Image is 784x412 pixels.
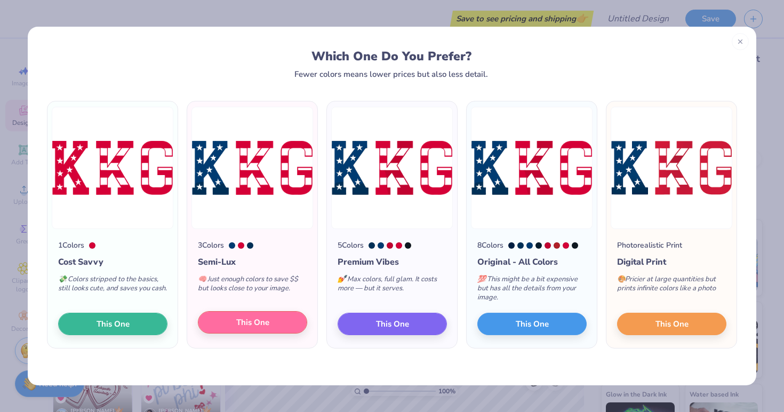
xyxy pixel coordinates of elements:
[516,318,549,330] span: This One
[545,242,551,249] div: 200 C
[517,242,524,249] div: 540 C
[477,274,486,284] span: 💯
[294,70,488,78] div: Fewer colors means lower prices but also less detail.
[89,242,95,249] div: 206 C
[369,242,375,249] div: 540 C
[376,318,409,330] span: This One
[617,313,726,335] button: This One
[655,318,689,330] span: This One
[572,242,578,249] div: Black 6 C
[477,256,587,268] div: Original - All Colors
[198,274,206,284] span: 🧠
[508,242,515,249] div: 282 C
[331,107,453,229] img: 5 color option
[477,240,503,251] div: 8 Colors
[617,274,626,284] span: 🎨
[57,49,726,64] div: Which One Do You Prefer?
[617,256,726,268] div: Digital Print
[58,313,167,335] button: This One
[198,311,307,334] button: This One
[229,242,235,249] div: 541 C
[477,268,587,313] div: This might be a bit expensive but has all the details from your image.
[52,107,173,229] img: 1 color option
[236,316,269,329] span: This One
[58,240,84,251] div: 1 Colors
[471,107,593,229] img: 8 color option
[526,242,533,249] div: 541 C
[191,107,313,229] img: 3 color option
[338,256,447,268] div: Premium Vibes
[238,242,244,249] div: 206 C
[477,313,587,335] button: This One
[338,313,447,335] button: This One
[378,242,384,249] div: 541 C
[97,318,130,330] span: This One
[58,268,167,304] div: Colors stripped to the basics, still looks cute, and saves you cash.
[611,107,732,229] img: Photorealistic preview
[617,240,682,251] div: Photorealistic Print
[198,268,307,304] div: Just enough colors to save $$ but looks close to your image.
[387,242,393,249] div: 200 C
[617,268,726,304] div: Pricier at large quantities but prints infinite colors like a photo
[554,242,560,249] div: 7621 C
[58,256,167,268] div: Cost Savvy
[396,242,402,249] div: 206 C
[535,242,542,249] div: 296 C
[58,274,67,284] span: 💸
[338,240,364,251] div: 5 Colors
[338,274,346,284] span: 💅
[247,242,253,249] div: 540 C
[405,242,411,249] div: Black 6 C
[198,256,307,268] div: Semi-Lux
[563,242,569,249] div: 206 C
[198,240,224,251] div: 3 Colors
[338,268,447,304] div: Max colors, full glam. It costs more — but it serves.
